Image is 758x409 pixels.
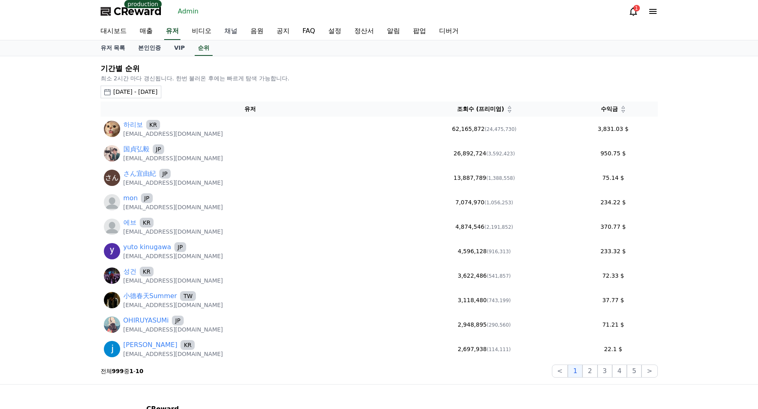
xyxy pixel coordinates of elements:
[569,312,657,337] td: 71.21 $
[569,214,657,239] td: 370.77 $
[322,23,348,40] a: 설정
[487,298,511,303] span: (743,199)
[400,337,569,361] td: 2,697,938
[487,322,511,328] span: (290,560)
[568,365,582,378] button: 1
[627,365,642,378] button: 5
[123,267,136,276] a: 성건
[552,365,568,378] button: <
[123,242,171,252] a: yuto kinugawa
[569,141,657,166] td: 950.75 $
[485,126,516,132] span: (24,475,730)
[101,86,161,98] button: [DATE] - [DATE]
[642,365,657,378] button: >
[94,40,132,56] a: 유저 목록
[569,166,657,190] td: 75.14 $
[400,190,569,214] td: 7,074,970
[123,144,149,154] a: 国貞弘毅
[68,271,92,278] span: Messages
[105,259,156,279] a: Settings
[123,291,177,301] a: 小德春天Summer
[400,214,569,239] td: 4,874,546
[380,23,406,40] a: 알림
[601,105,618,113] span: 수익금
[433,23,465,40] a: 디버거
[400,312,569,337] td: 2,948,895
[104,341,120,357] img: https://lh3.googleusercontent.com/a/ACg8ocIt0ydkE3obCPUm87_ziT833SW9mbspwqfb8T1DleSzxWQYhQ=s96-c
[270,23,296,40] a: 공지
[141,193,153,203] span: JP
[569,263,657,288] td: 72.33 $
[101,102,400,117] th: 유저
[132,40,167,56] a: 본인인증
[123,154,223,162] p: [EMAIL_ADDRESS][DOMAIN_NAME]
[218,23,244,40] a: 채널
[159,169,171,179] span: JP
[123,130,223,138] p: [EMAIL_ADDRESS][DOMAIN_NAME]
[628,7,638,16] a: 1
[153,144,165,154] span: JP
[101,63,658,74] h2: 기간별 순위
[406,23,433,40] a: 팝업
[101,367,144,375] p: 전체 중 -
[569,288,657,312] td: 37.77 $
[104,292,120,308] img: https://lh3.googleusercontent.com/a/ACg8ocK2-ymPU6yPXNZc0UpQIWxPFyKNa061eLdx_QEPluVbFacf7PVP=s96-c
[175,5,202,18] a: Admin
[123,325,223,334] p: [EMAIL_ADDRESS][DOMAIN_NAME]
[113,88,158,96] div: [DATE] - [DATE]
[400,263,569,288] td: 3,622,486
[54,259,105,279] a: Messages
[123,218,136,228] a: 에브
[598,365,612,378] button: 3
[185,23,218,40] a: 비디오
[174,242,186,252] span: JP
[244,23,270,40] a: 음원
[140,267,154,276] span: KR
[457,105,504,113] span: 조회수 (프리미엄)
[348,23,380,40] a: 정산서
[123,301,223,309] p: [EMAIL_ADDRESS][DOMAIN_NAME]
[400,117,569,141] td: 62,165,872
[569,117,657,141] td: 3,831.03 $
[123,203,223,211] p: [EMAIL_ADDRESS][DOMAIN_NAME]
[569,239,657,263] td: 233.32 $
[104,243,120,259] img: https://lh3.googleusercontent.com/a/ACg8ocKLRoROBHiwEkApVtST8NB5ikJ-xpUODUrMCBKq5Z3Y3KOUWQ=s96-c
[180,291,196,301] span: TW
[123,276,223,285] p: [EMAIL_ADDRESS][DOMAIN_NAME]
[104,145,120,161] img: https://lh3.googleusercontent.com/a/ACg8ocIeB3fKyY6fN0GaUax-T_VWnRXXm1oBEaEwHbwvSvAQlCHff8Lg=s96-c
[101,5,162,18] a: CReward
[121,271,141,277] span: Settings
[2,259,54,279] a: Home
[123,179,223,187] p: [EMAIL_ADDRESS][DOMAIN_NAME]
[612,365,627,378] button: 4
[569,337,657,361] td: 22.1 $
[487,347,511,352] span: (114,111)
[400,239,569,263] td: 4,596,128
[400,166,569,190] td: 13,887,789
[172,316,184,325] span: JP
[487,249,511,254] span: (916,313)
[94,23,133,40] a: 대시보드
[104,121,120,137] img: https://lh3.googleusercontent.com/a/ACg8ocLOmR619qD5XjEFh2fKLs4Q84ZWuCVfCizvQOTI-vw1qp5kxHyZ=s96-c
[487,273,511,279] span: (541,857)
[123,193,138,203] a: mon
[104,268,120,284] img: http://k.kakaocdn.net/dn/QdNCG/btsF3DKy24N/9rKv6ZT6x4G035KsHbO9ok/img_640x640.jpg
[104,316,120,333] img: https://cdn.creward.net/profile/user/YY02Feb 1, 2025084724_194c4dfe65bc54accc0021efd9d1c3d9119ff3...
[136,368,143,374] strong: 10
[104,170,120,186] img: https://lh3.googleusercontent.com/a/ACg8ocJyqIvzcjOKCc7CLR06tbfW3SYXcHq8ceDLY-NhrBxcOt2D2w=s96-c
[123,340,178,350] a: [PERSON_NAME]
[140,218,154,228] span: KR
[112,368,124,374] strong: 999
[484,200,513,206] span: (1,056,253)
[123,228,223,236] p: [EMAIL_ADDRESS][DOMAIN_NAME]
[180,340,195,350] span: KR
[114,5,162,18] span: CReward
[21,271,35,277] span: Home
[123,169,156,179] a: さん宜由紀
[486,151,515,157] span: (3,592,423)
[400,141,569,166] td: 26,892,724
[167,40,191,56] a: VIP
[296,23,322,40] a: FAQ
[101,74,658,82] p: 최소 2시간 마다 갱신됩니다. 한번 불러온 후에는 빠르게 탐색 가능합니다.
[582,365,597,378] button: 2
